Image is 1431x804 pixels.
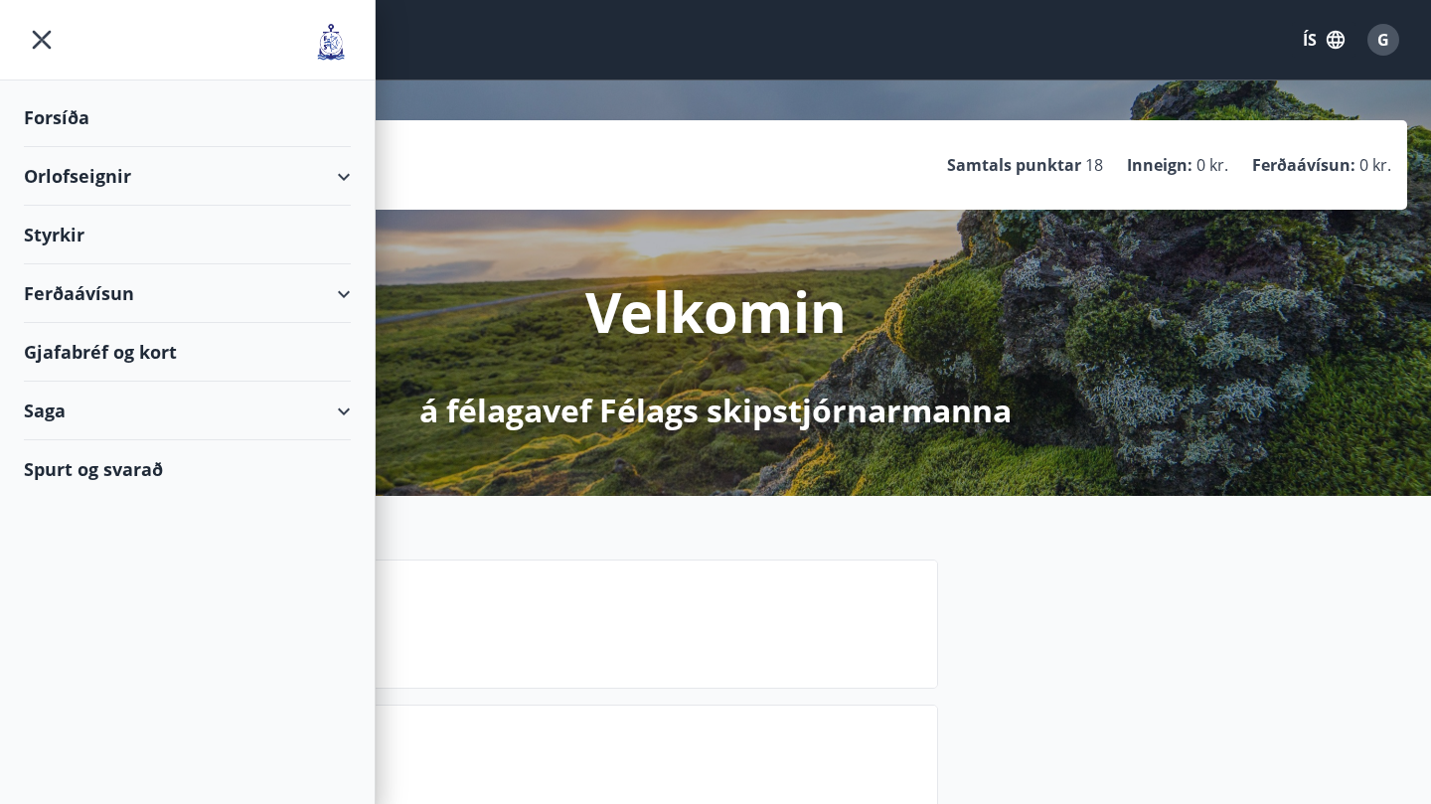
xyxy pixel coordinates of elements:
div: Orlofseignir [24,147,351,206]
p: Ferðaávísun : [1252,154,1355,176]
div: Ferðaávísun [24,264,351,323]
p: Samtals punktar [947,154,1081,176]
p: á félagavef Félags skipstjórnarmanna [419,389,1012,432]
p: Velkomin [585,273,847,349]
p: Inneign : [1127,154,1192,176]
div: Spurt og svarað [24,440,351,498]
p: Næstu helgi [170,610,921,644]
div: Styrkir [24,206,351,264]
button: G [1359,16,1407,64]
span: 18 [1085,154,1103,176]
p: Spurt og svarað [170,755,921,789]
span: G [1377,29,1389,51]
button: ÍS [1292,22,1355,58]
div: Forsíða [24,88,351,147]
button: menu [24,22,60,58]
div: Gjafabréf og kort [24,323,351,382]
img: union_logo [311,22,351,62]
span: 0 kr. [1196,154,1228,176]
span: 0 kr. [1359,154,1391,176]
div: Saga [24,382,351,440]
